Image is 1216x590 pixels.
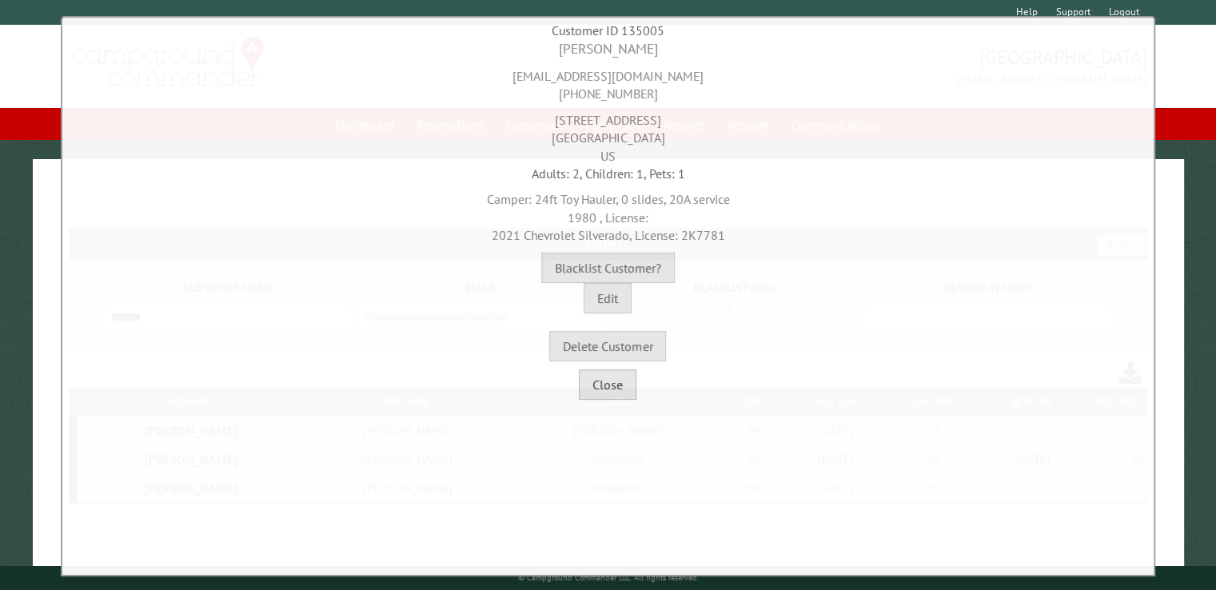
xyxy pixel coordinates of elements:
button: Close [579,369,636,400]
div: [STREET_ADDRESS] [GEOGRAPHIC_DATA] US [66,103,1150,165]
div: [PERSON_NAME] [66,39,1150,59]
div: Camper: 24ft Toy Hauler, 0 slides, 20A service [66,182,1150,244]
button: Delete Customer [549,331,666,361]
small: © Campground Commander LLC. All rights reserved. [518,572,699,583]
button: Blacklist Customer? [541,253,675,283]
div: Adults: 2, Children: 1, Pets: 1 [66,165,1150,182]
button: Edit [584,283,632,313]
span: 2021 Chevrolet Silverado, License: 2K7781 [491,227,724,243]
div: Customer ID 135005 [66,22,1150,39]
div: [EMAIL_ADDRESS][DOMAIN_NAME] [PHONE_NUMBER] [66,59,1150,103]
span: 1980 , License: [568,209,648,225]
